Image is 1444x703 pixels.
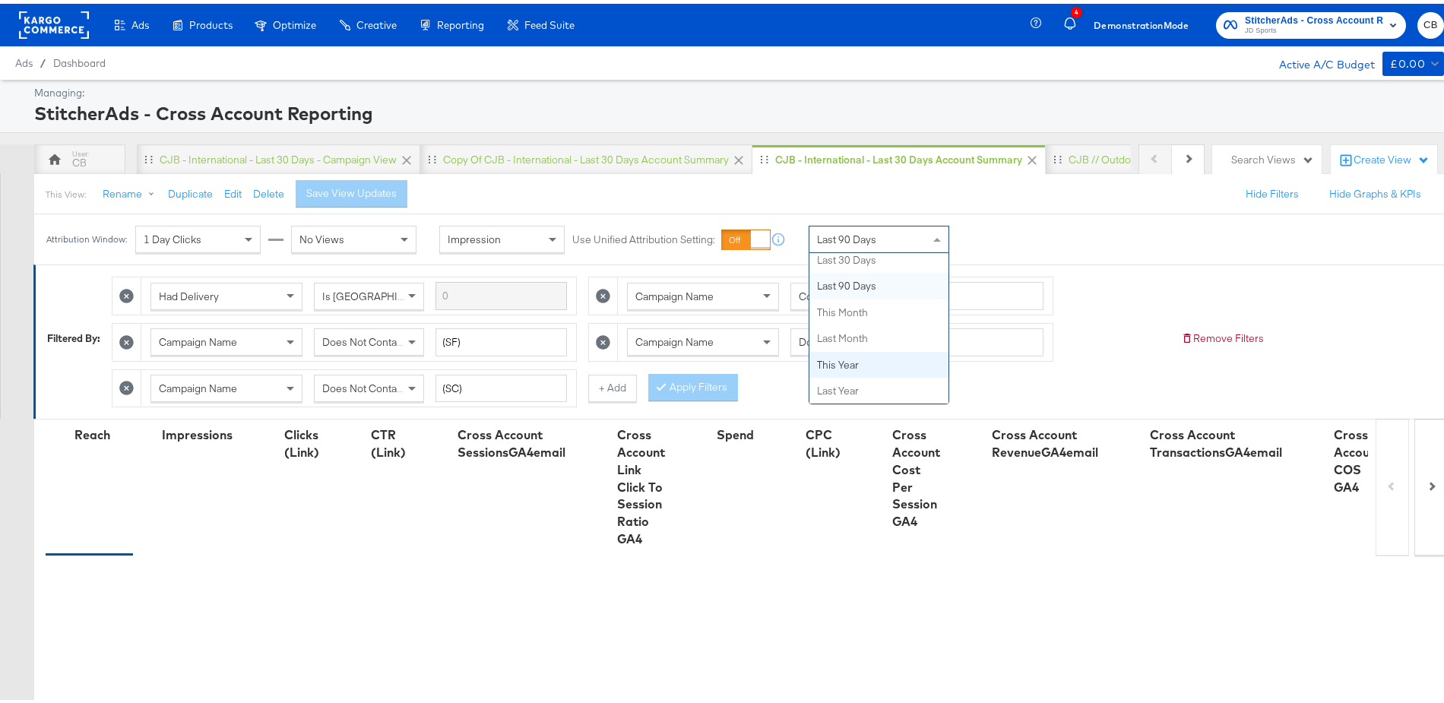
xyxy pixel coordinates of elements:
div: Last Year [809,374,948,401]
button: Hide Graphs & KPIs [1329,183,1421,198]
span: Campaign Name [159,378,237,391]
span: Campaign Name [635,331,714,345]
span: Ads [15,53,33,65]
div: Clicks (Link) [284,423,319,458]
div: Spend [717,423,754,440]
div: CJB - International - Last 30 days Account Summary [775,149,1022,163]
span: JD Sports [1245,21,1383,33]
span: Had Delivery [159,286,219,299]
div: This Year [809,348,948,375]
div: Drag to reorder tab [1053,151,1062,160]
span: Campaign Name [635,286,714,299]
span: 1 Day Clicks [144,229,201,242]
div: Drag to reorder tab [760,151,768,160]
div: Filtered By: [47,328,100,342]
span: Reporting [437,15,484,27]
button: CB [1417,8,1444,35]
div: Cross Account TransactionsGA4email [1150,423,1282,458]
div: Last 30 Days [809,243,948,270]
button: Hide Filters [1246,183,1299,198]
div: Search Views [1231,149,1314,163]
span: Creative [356,15,397,27]
span: Optimize [273,15,316,27]
input: Enter a search term [435,278,567,306]
div: Drag to reorder tab [144,151,153,160]
div: Create View [1354,149,1430,164]
div: Reach [74,423,110,440]
label: Use Unified Attribution Setting: [572,229,715,243]
div: Cross Account Link Click To Session Ratio GA4 [617,423,665,544]
span: Feed Suite [524,15,575,27]
button: Duplicate [168,183,213,198]
input: Enter a search term [435,325,567,353]
div: Cross Account COS GA4 [1334,423,1382,492]
div: Copy of CJB - International - Last 30 days Account Summary [443,149,729,163]
div: 4 [1071,3,1082,14]
div: CJB - International - Last 30 days - Campaign View [160,149,397,163]
div: Impressions [162,423,233,440]
div: Managing: [34,82,1440,97]
div: CPC (Link) [806,423,841,458]
span: Does Not Contain [322,378,405,391]
div: Cross Account SessionsGA4email [458,423,565,458]
button: 4 [1062,7,1088,36]
div: CJB // Outdoors [1069,149,1146,163]
div: Last Month [809,321,948,348]
div: This View: [46,185,86,197]
button: Edit [224,183,242,198]
button: + Add [588,371,637,398]
div: Cross Account RevenueGA4email [992,423,1098,458]
span: Does Not Contain [322,331,405,345]
span: Contains [799,286,841,299]
span: / [33,53,53,65]
span: Campaign Name [159,331,237,345]
div: £0.00 [1390,51,1425,70]
div: CB [72,152,87,166]
button: StitcherAds - Cross Account ReportingJD Sports [1216,8,1406,35]
div: CTR (Link) [371,423,406,458]
div: Attribution Window: [46,230,128,241]
span: No Views [299,229,344,242]
button: Delete [253,183,284,198]
div: This Month [809,296,948,322]
span: Does Not Contain [799,331,882,345]
div: Active A/C Budget [1263,48,1375,71]
a: Dashboard [53,53,106,65]
button: DemonstrationMode [1088,14,1195,30]
div: Cross Account Cost Per Session GA4 [892,423,940,527]
button: Rename [92,177,171,204]
span: Is [GEOGRAPHIC_DATA] [322,286,439,299]
input: Enter a search term [912,325,1043,353]
span: Ads [131,15,149,27]
span: Impression [448,229,501,242]
div: Last 90 Days [809,269,948,296]
span: Demonstration Mode [1094,14,1189,30]
span: StitcherAds - Cross Account Reporting [1245,9,1383,25]
button: £0.00 [1382,48,1444,72]
div: StitcherAds - Cross Account Reporting [34,97,1440,122]
span: CB [1423,13,1438,30]
span: Last 90 Days [817,229,876,242]
input: Enter a search term [435,371,567,399]
button: Remove Filters [1181,328,1264,342]
span: Products [189,15,233,27]
input: Enter a search term [912,278,1043,306]
div: Drag to reorder tab [428,151,436,160]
